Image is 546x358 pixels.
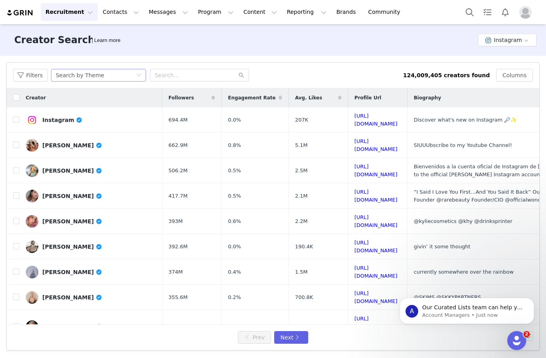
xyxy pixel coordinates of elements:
[26,164,156,177] a: [PERSON_NAME]
[144,3,193,21] button: Messages
[461,3,478,21] button: Search
[228,268,241,276] span: 0.4%
[295,323,313,331] span: 925.5K
[26,266,38,278] img: v2
[478,34,537,46] button: Instagram
[169,192,188,200] span: 417.7M
[228,217,241,225] span: 0.6%
[355,240,398,253] a: [URL][DOMAIN_NAME]
[42,294,102,301] div: [PERSON_NAME]
[332,3,363,21] a: Brands
[414,244,470,249] span: givin’ it some thought
[414,94,441,101] span: Biography
[98,3,144,21] button: Contacts
[26,139,156,152] a: [PERSON_NAME]
[169,243,188,251] span: 392.6M
[497,3,514,21] button: Notifications
[295,293,313,301] span: 700.8K
[414,117,517,123] span: Discover what's new on Instagram 🔎✨
[42,324,102,330] div: [PERSON_NAME]
[514,6,540,19] button: Profile
[355,113,398,127] a: [URL][DOMAIN_NAME]
[295,192,308,200] span: 2.1M
[26,139,38,152] img: v2
[26,240,156,253] a: [PERSON_NAME]
[42,269,102,275] div: [PERSON_NAME]
[414,218,513,224] span: @kyliecosmetics @khy @drinksprinter
[479,3,496,21] a: Tasks
[295,116,308,124] span: 207K
[41,3,98,21] button: Recruitment
[228,323,241,331] span: 0.3%
[355,189,398,203] a: [URL][DOMAIN_NAME]
[26,94,46,101] span: Creator
[42,244,102,250] div: [PERSON_NAME]
[193,3,238,21] button: Program
[228,293,241,301] span: 0.2%
[228,192,241,200] span: 0.5%
[295,167,308,175] span: 2.5M
[56,69,104,81] div: Search by Theme
[355,164,398,177] a: [URL][DOMAIN_NAME]
[238,331,271,344] button: Prev
[26,114,156,126] a: Instagram
[295,141,308,149] span: 5.1M
[93,36,122,44] div: Tooltip anchor
[295,94,322,101] span: Avg. Likes
[355,290,398,304] a: [URL][DOMAIN_NAME]
[519,6,532,19] img: placeholder-profile.jpg
[169,94,194,101] span: Followers
[364,3,409,21] a: Community
[136,73,141,78] i: icon: down
[355,138,398,152] a: [URL][DOMAIN_NAME]
[42,117,83,123] div: Instagram
[274,331,308,344] button: Next
[282,3,331,21] button: Reporting
[26,215,156,228] a: [PERSON_NAME]
[169,323,188,331] span: 310.2M
[228,167,241,175] span: 0.5%
[169,141,188,149] span: 662.9M
[26,291,156,304] a: [PERSON_NAME]
[239,3,282,21] button: Content
[228,243,241,251] span: 0.0%
[26,291,38,304] img: v2
[228,116,241,124] span: 0.0%
[355,265,398,279] a: [URL][DOMAIN_NAME]
[42,142,102,149] div: [PERSON_NAME]
[26,240,38,253] img: v2
[26,320,38,333] img: v2
[42,218,102,225] div: [PERSON_NAME]
[414,142,512,148] span: SIUUUbscribe to my Youtube Channel!
[169,268,183,276] span: 374M
[403,71,490,80] div: 124,009,405 creators found
[507,331,526,350] iframe: Intercom live chat
[42,168,102,174] div: [PERSON_NAME]
[14,33,95,47] h3: Creator Search
[150,69,249,82] input: Search...
[13,69,48,82] button: Filters
[355,316,398,337] a: [URL][DOMAIN_NAME][PERSON_NAME]
[26,190,156,202] a: [PERSON_NAME]
[239,72,244,78] i: icon: search
[228,94,275,101] span: Engagement Rate
[295,217,308,225] span: 2.2M
[6,9,34,17] a: grin logo
[169,116,188,124] span: 694.4M
[26,164,38,177] img: v2
[228,141,241,149] span: 0.8%
[26,190,38,202] img: v2
[295,243,313,251] span: 190.4K
[355,214,398,228] a: [URL][DOMAIN_NAME]
[42,193,102,199] div: [PERSON_NAME]
[26,266,156,278] a: [PERSON_NAME]
[169,293,188,301] span: 355.6M
[169,167,188,175] span: 506.2M
[26,114,38,126] img: v2
[295,268,308,276] span: 1.5M
[169,217,183,225] span: 393M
